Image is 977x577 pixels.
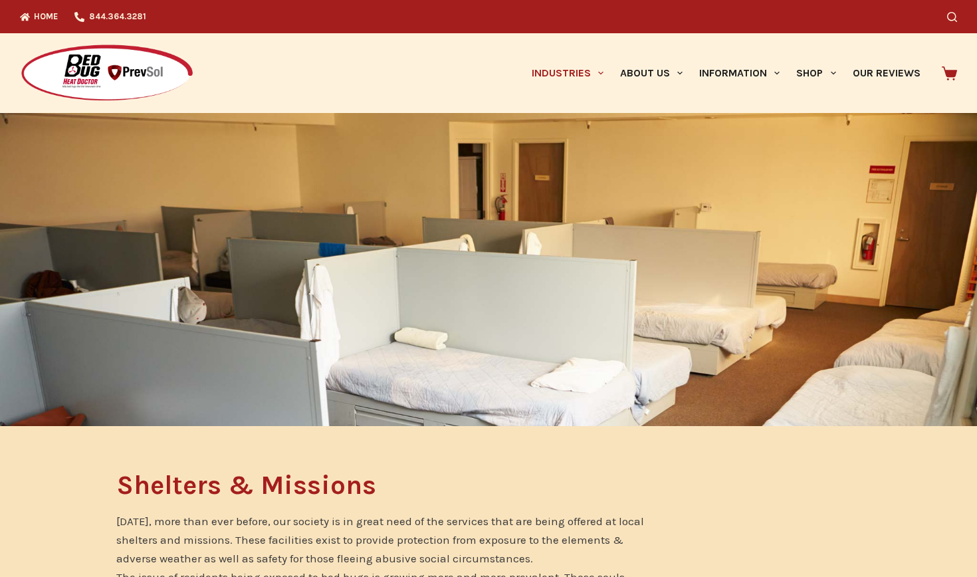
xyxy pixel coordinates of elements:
[116,472,657,499] h1: Shelters & Missions
[20,44,194,103] img: Prevsol/Bed Bug Heat Doctor
[691,33,788,113] a: Information
[788,33,844,113] a: Shop
[947,12,957,22] button: Search
[523,33,611,113] a: Industries
[523,33,928,113] nav: Primary
[611,33,691,113] a: About Us
[844,33,928,113] a: Our Reviews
